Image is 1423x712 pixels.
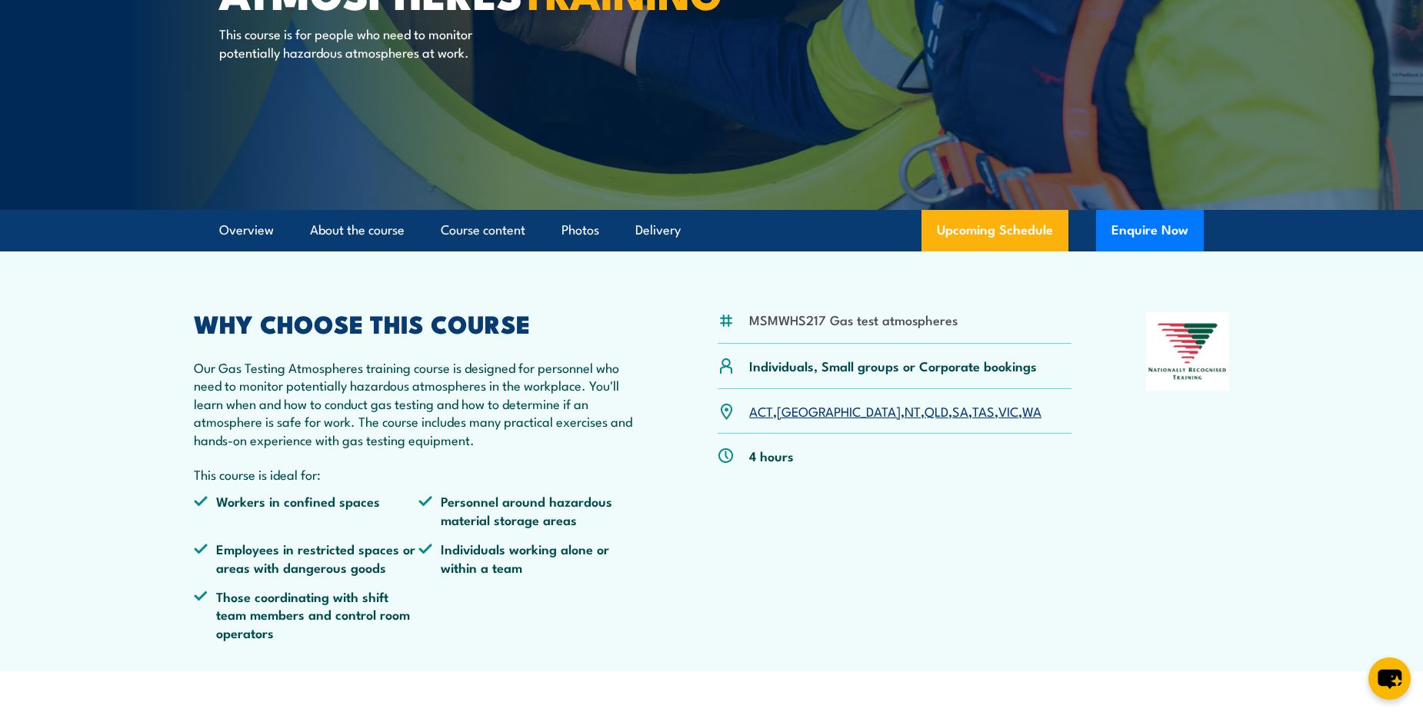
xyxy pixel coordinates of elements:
a: ACT [749,401,773,420]
a: Delivery [635,210,681,251]
li: Workers in confined spaces [194,492,418,528]
a: Photos [562,210,599,251]
p: This course is for people who need to monitor potentially hazardous atmospheres at work. [219,25,500,61]
p: , , , , , , , [749,402,1041,420]
li: Those coordinating with shift team members and control room operators [194,587,418,641]
a: [GEOGRAPHIC_DATA] [777,401,901,420]
a: SA [952,401,968,420]
a: Overview [219,210,274,251]
a: NT [905,401,921,420]
p: Our Gas Testing Atmospheres training course is designed for personnel who need to monitor potenti... [194,358,643,448]
li: Personnel around hazardous material storage areas [418,492,643,528]
a: QLD [925,401,948,420]
li: MSMWHS217 Gas test atmospheres [749,311,958,328]
button: chat-button [1368,657,1411,700]
a: Course content [441,210,525,251]
a: About the course [310,210,405,251]
p: 4 hours [749,447,794,464]
a: WA [1022,401,1041,420]
img: Nationally Recognised Training logo. [1146,312,1229,391]
li: Individuals working alone or within a team [418,540,643,576]
h2: WHY CHOOSE THIS COURSE [194,312,643,334]
p: Individuals, Small groups or Corporate bookings [749,357,1037,374]
button: Enquire Now [1096,210,1204,251]
a: VIC [998,401,1018,420]
a: Upcoming Schedule [921,210,1068,251]
a: TAS [972,401,995,420]
p: This course is ideal for: [194,465,643,483]
li: Employees in restricted spaces or areas with dangerous goods [194,540,418,576]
